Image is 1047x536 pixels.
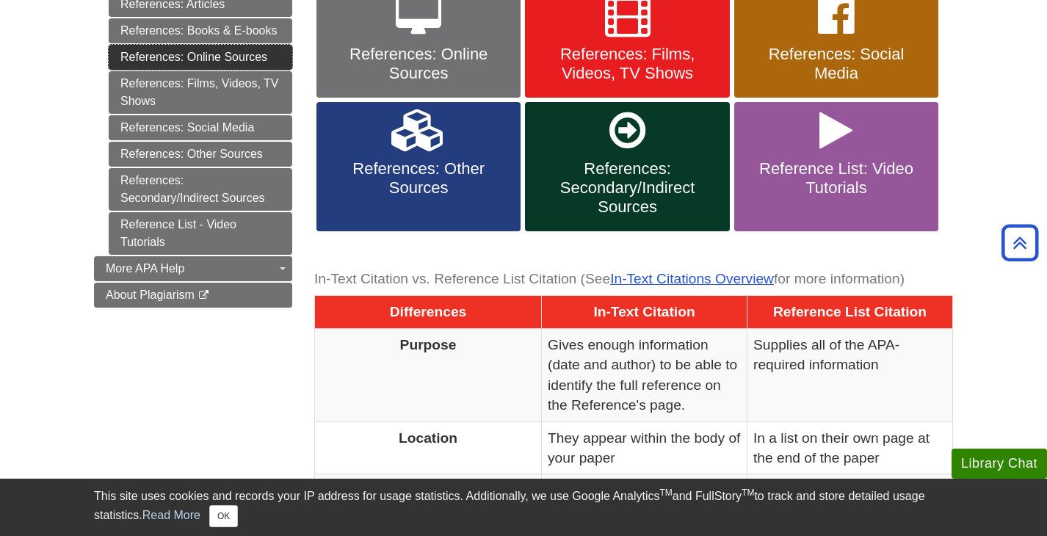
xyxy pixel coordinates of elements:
span: More APA Help [106,262,184,275]
a: Reference List - Video Tutorials [109,212,292,255]
a: References: Secondary/Indirect Sources [109,168,292,211]
sup: TM [659,488,672,498]
span: In-Text Citation [593,304,695,319]
td: Gives enough information (date and author) to be able to identify the full reference on the Refer... [542,328,747,421]
a: In-Text Citations Overview [610,271,774,286]
span: About Plagiarism [106,289,195,301]
a: Read More [142,509,200,521]
a: References: Books & E-books [109,18,292,43]
th: Location [315,421,542,474]
caption: In-Text Citation vs. Reference List Citation (See for more information) [314,263,953,296]
a: References: Other Sources [316,102,521,231]
span: References: Online Sources [327,45,510,83]
button: Close [209,505,238,527]
sup: TM [742,488,754,498]
a: References: Other Sources [109,142,292,167]
td: In a list on their own page at the end of the paper [747,421,953,474]
i: This link opens in a new window [198,291,210,300]
a: References: Films, Videos, TV Shows [109,71,292,114]
span: References: Secondary/Indirect Sources [536,159,718,217]
a: References: Social Media [109,115,292,140]
div: This site uses cookies and records your IP address for usage statistics. Additionally, we use Goo... [94,488,953,527]
span: References: Social Media [745,45,927,83]
a: Back to Top [996,233,1043,253]
a: More APA Help [94,256,292,281]
button: Library Chat [952,449,1047,479]
span: References: Other Sources [327,159,510,198]
p: Purpose [321,335,535,355]
span: Reference List: Video Tutorials [745,159,927,198]
a: References: Online Sources [109,45,292,70]
td: Supplies all of the APA-required information [747,328,953,421]
a: About Plagiarism [94,283,292,308]
a: References: Secondary/Indirect Sources [525,102,729,231]
span: References: Films, Videos, TV Shows [536,45,718,83]
span: Differences [390,304,467,319]
a: Reference List: Video Tutorials [734,102,938,231]
span: Reference List Citation [773,304,927,319]
td: They appear within the body of your paper [542,421,747,474]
